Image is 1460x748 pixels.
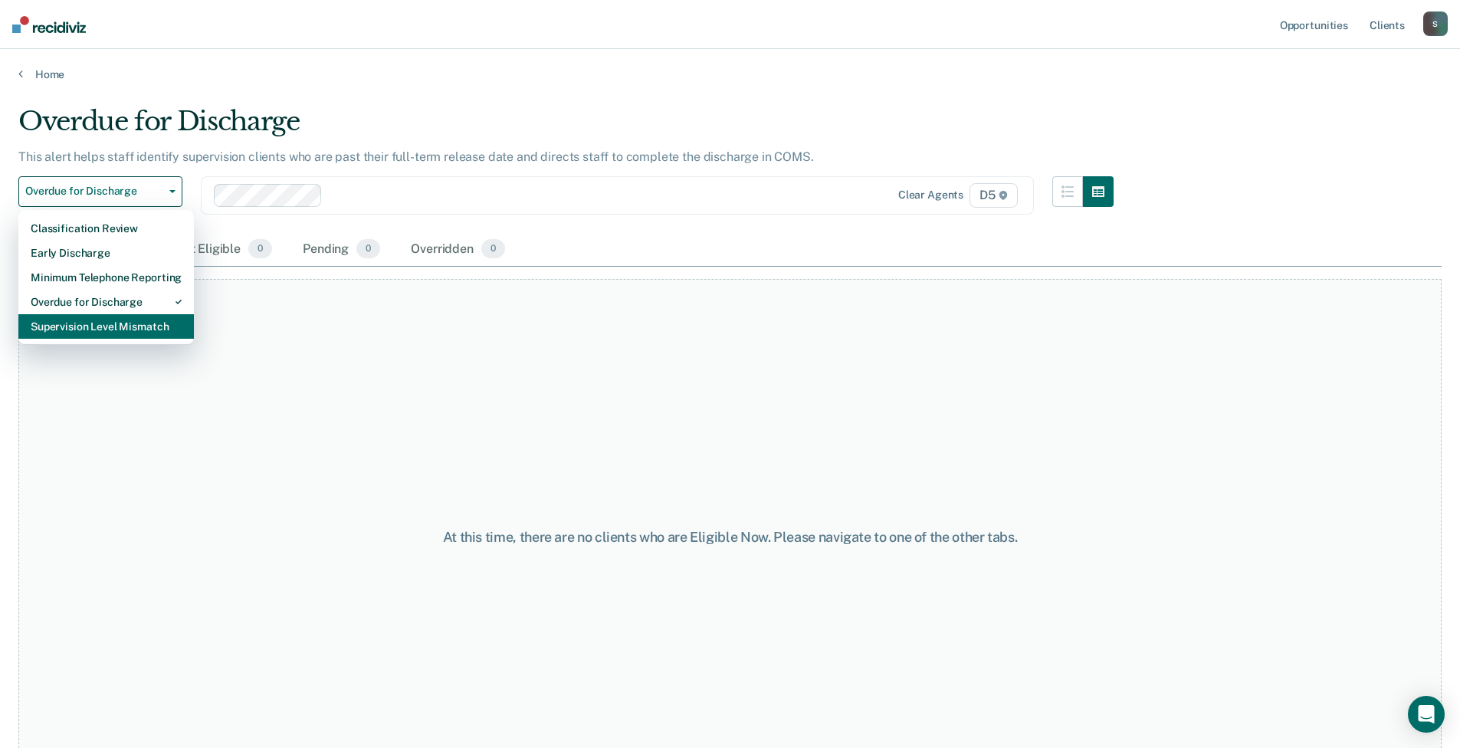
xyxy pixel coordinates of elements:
[375,529,1086,546] div: At this time, there are no clients who are Eligible Now. Please navigate to one of the other tabs.
[248,239,272,259] span: 0
[18,106,1114,149] div: Overdue for Discharge
[12,16,86,33] img: Recidiviz
[31,290,182,314] div: Overdue for Discharge
[31,216,182,241] div: Classification Review
[481,239,505,259] span: 0
[1423,11,1448,36] button: S
[408,233,508,267] div: Overridden0
[898,189,963,202] div: Clear agents
[18,176,182,207] button: Overdue for Discharge
[970,183,1018,208] span: D5
[152,233,275,267] div: Almost Eligible0
[18,149,814,164] p: This alert helps staff identify supervision clients who are past their full-term release date and...
[1408,696,1445,733] div: Open Intercom Messenger
[18,67,1442,81] a: Home
[31,265,182,290] div: Minimum Telephone Reporting
[31,241,182,265] div: Early Discharge
[300,233,383,267] div: Pending0
[31,314,182,339] div: Supervision Level Mismatch
[25,185,163,198] span: Overdue for Discharge
[356,239,380,259] span: 0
